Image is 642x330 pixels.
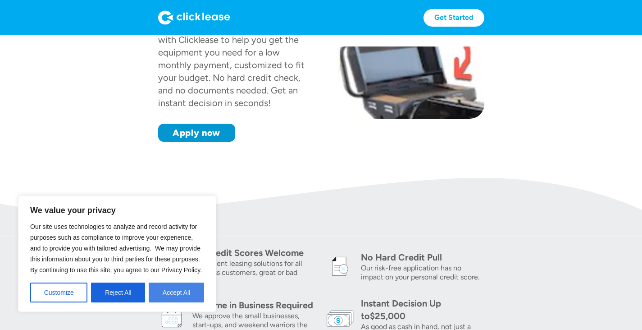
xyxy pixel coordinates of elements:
[361,264,484,282] div: Our risk-free application has no impact on your personal credit score.
[30,223,202,274] span: Our site uses technologies to analyze and record activity for purposes such as compliance to impr...
[149,283,204,302] button: Accept All
[91,283,145,302] button: Reject All
[370,311,405,321] div: $25,000
[327,253,354,280] img: credit icon
[192,299,316,311] div: No Time in Business Required
[158,22,305,108] div: has partnered with Clicklease to help you get the equipment you need for a low monthly payment, c...
[361,251,484,264] div: No Hard Credit Pull
[192,246,316,259] div: All Credit Scores Welcome
[361,298,441,321] div: Instant Decision Up to
[158,124,235,142] a: Apply now
[192,259,316,286] div: Equipment leasing solutions for all business customers, great or bad credit.
[18,195,216,312] div: We value your privacy
[30,283,87,302] button: Customize
[158,10,230,25] img: Logo
[30,205,204,216] p: We value your privacy
[423,9,484,27] a: Get Started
